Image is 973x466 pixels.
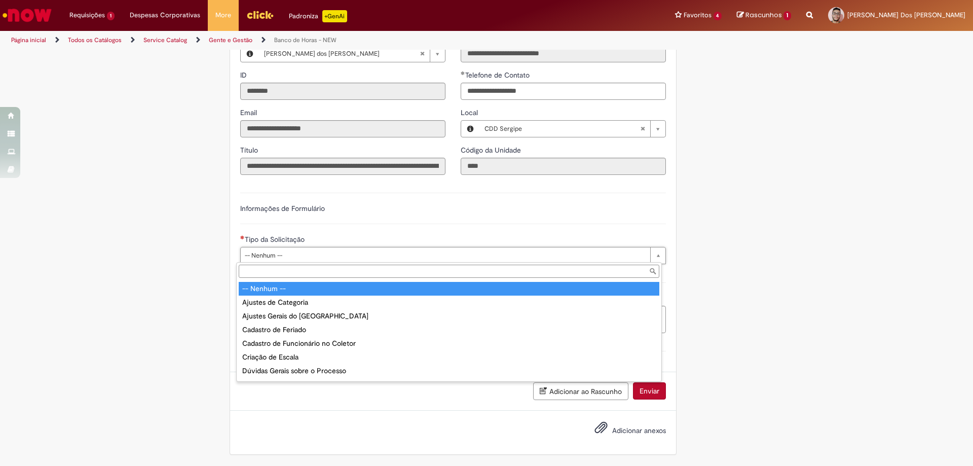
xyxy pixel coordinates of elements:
div: Dúvidas Gerais sobre o Processo [239,364,659,378]
div: Ponto Web/Mobile [239,378,659,391]
div: Ajustes Gerais do [GEOGRAPHIC_DATA] [239,309,659,323]
div: Cadastro de Funcionário no Coletor [239,337,659,350]
ul: Tipo da Solicitação [237,280,661,381]
div: Ajustes de Categoria [239,296,659,309]
div: Cadastro de Feriado [239,323,659,337]
div: Criação de Escala [239,350,659,364]
div: -- Nenhum -- [239,282,659,296]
